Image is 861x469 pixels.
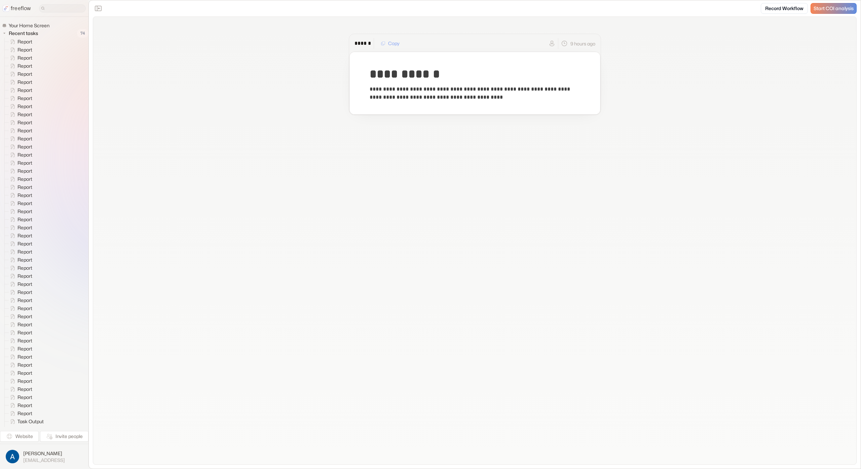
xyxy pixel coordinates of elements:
[16,265,34,271] span: Report
[16,79,34,86] span: Report
[5,119,35,127] a: Report
[16,184,34,191] span: Report
[16,257,34,263] span: Report
[5,401,35,409] a: Report
[5,167,35,175] a: Report
[5,426,46,434] a: Task Output
[16,160,34,166] span: Report
[5,224,35,232] a: Report
[16,321,34,328] span: Report
[16,55,34,61] span: Report
[761,3,808,14] a: Record Workflow
[5,62,35,70] a: Report
[5,312,35,321] a: Report
[5,78,35,86] a: Report
[5,345,35,353] a: Report
[3,4,31,12] a: freeflow
[5,232,35,240] a: Report
[16,240,34,247] span: Report
[6,450,19,463] img: profile
[16,378,34,384] span: Report
[11,4,31,12] p: freeflow
[5,304,35,312] a: Report
[5,377,35,385] a: Report
[811,3,857,14] a: Start COI analysis
[16,119,34,126] span: Report
[16,143,34,150] span: Report
[5,337,35,345] a: Report
[40,431,88,442] button: Invite people
[5,409,35,417] a: Report
[5,159,35,167] a: Report
[16,273,34,279] span: Report
[5,248,35,256] a: Report
[5,321,35,329] a: Report
[16,216,34,223] span: Report
[5,183,35,191] a: Report
[16,168,34,174] span: Report
[5,215,35,224] a: Report
[5,207,35,215] a: Report
[16,362,34,368] span: Report
[16,38,34,45] span: Report
[5,38,35,46] a: Report
[16,305,34,312] span: Report
[5,240,35,248] a: Report
[16,281,34,288] span: Report
[5,94,35,102] a: Report
[16,418,46,425] span: Task Output
[16,208,34,215] span: Report
[16,289,34,296] span: Report
[77,29,88,38] span: 74
[16,248,34,255] span: Report
[5,264,35,272] a: Report
[5,329,35,337] a: Report
[5,135,35,143] a: Report
[5,199,35,207] a: Report
[5,86,35,94] a: Report
[5,417,46,426] a: Task Output
[16,337,34,344] span: Report
[5,361,35,369] a: Report
[16,200,34,207] span: Report
[16,63,34,69] span: Report
[5,296,35,304] a: Report
[16,426,46,433] span: Task Output
[5,256,35,264] a: Report
[16,410,34,417] span: Report
[5,54,35,62] a: Report
[16,402,34,409] span: Report
[16,127,34,134] span: Report
[814,6,854,11] span: Start COI analysis
[16,103,34,110] span: Report
[5,151,35,159] a: Report
[2,29,41,37] button: Recent tasks
[16,192,34,199] span: Report
[5,143,35,151] a: Report
[16,386,34,393] span: Report
[16,152,34,158] span: Report
[7,22,51,29] span: Your Home Screen
[2,22,52,29] a: Your Home Screen
[16,95,34,102] span: Report
[23,457,65,463] span: [EMAIL_ADDRESS]
[16,87,34,94] span: Report
[5,102,35,110] a: Report
[16,370,34,376] span: Report
[16,329,34,336] span: Report
[16,313,34,320] span: Report
[4,448,84,465] button: [PERSON_NAME][EMAIL_ADDRESS]
[16,354,34,360] span: Report
[5,70,35,78] a: Report
[5,46,35,54] a: Report
[5,110,35,119] a: Report
[16,232,34,239] span: Report
[7,30,40,37] span: Recent tasks
[16,46,34,53] span: Report
[16,176,34,182] span: Report
[5,369,35,377] a: Report
[570,40,595,47] p: 9 hours ago
[16,111,34,118] span: Report
[5,175,35,183] a: Report
[5,127,35,135] a: Report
